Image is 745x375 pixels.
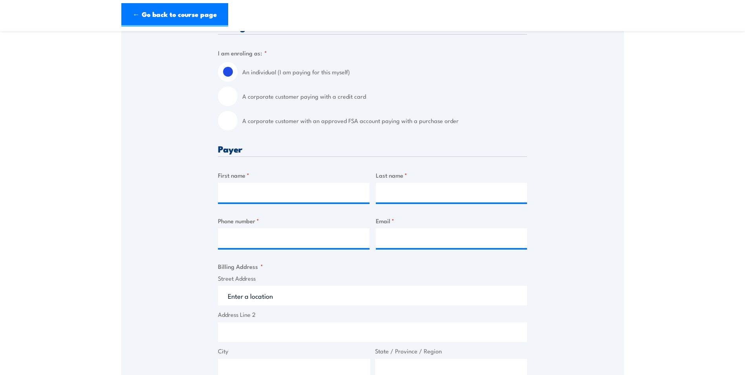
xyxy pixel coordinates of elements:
legend: Billing Address [218,262,263,271]
a: ← Go back to course page [121,3,228,27]
label: State / Province / Region [375,347,527,356]
label: Phone number [218,216,370,225]
label: Street Address [218,274,527,283]
h3: Billing details [218,22,527,31]
legend: I am enroling as: [218,48,267,57]
input: Enter a location [218,286,527,305]
h3: Payer [218,144,527,153]
label: Email [376,216,527,225]
label: Address Line 2 [218,310,527,319]
label: City [218,347,370,356]
label: Last name [376,171,527,180]
label: An individual (I am paying for this myself) [242,62,527,82]
label: First name [218,171,370,180]
label: A corporate customer paying with a credit card [242,86,527,106]
label: A corporate customer with an approved FSA account paying with a purchase order [242,111,527,131]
